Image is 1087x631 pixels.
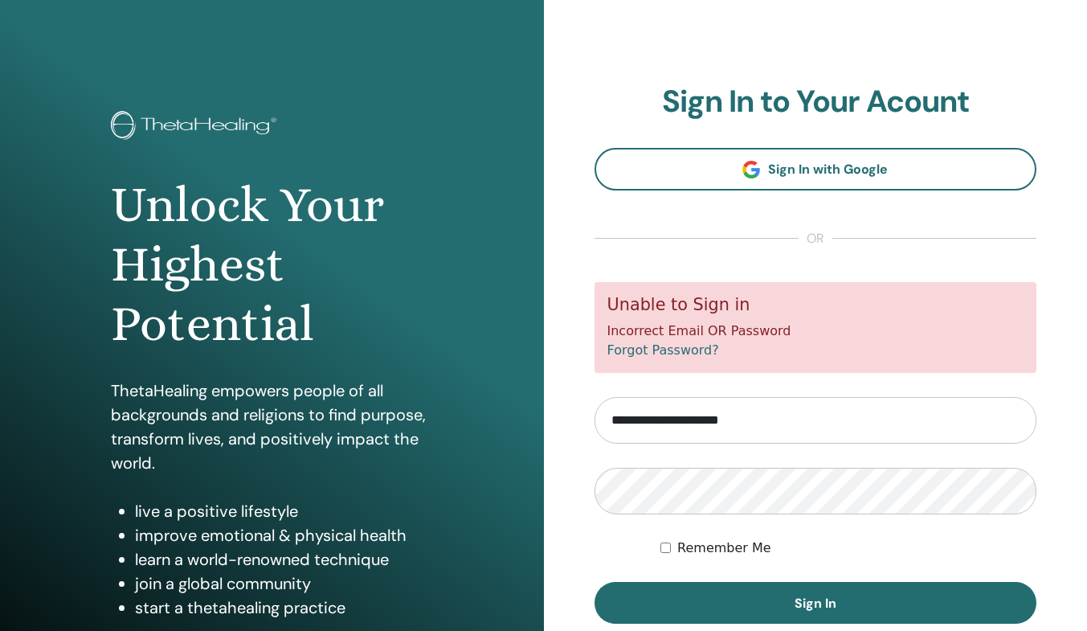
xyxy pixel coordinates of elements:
[111,379,433,475] p: ThetaHealing empowers people of all backgrounds and religions to find purpose, transform lives, a...
[595,84,1037,121] h2: Sign In to Your Acount
[799,229,832,248] span: or
[135,547,433,572] li: learn a world-renowned technique
[607,342,719,358] a: Forgot Password?
[135,596,433,620] li: start a thetahealing practice
[135,572,433,596] li: join a global community
[135,523,433,547] li: improve emotional & physical health
[595,148,1037,191] a: Sign In with Google
[677,539,771,558] label: Remember Me
[795,595,836,612] span: Sign In
[595,582,1037,624] button: Sign In
[660,539,1036,558] div: Keep me authenticated indefinitely or until I manually logout
[111,175,433,354] h1: Unlock Your Highest Potential
[607,295,1024,315] h5: Unable to Sign in
[135,499,433,523] li: live a positive lifestyle
[768,161,888,178] span: Sign In with Google
[595,282,1037,373] div: Incorrect Email OR Password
